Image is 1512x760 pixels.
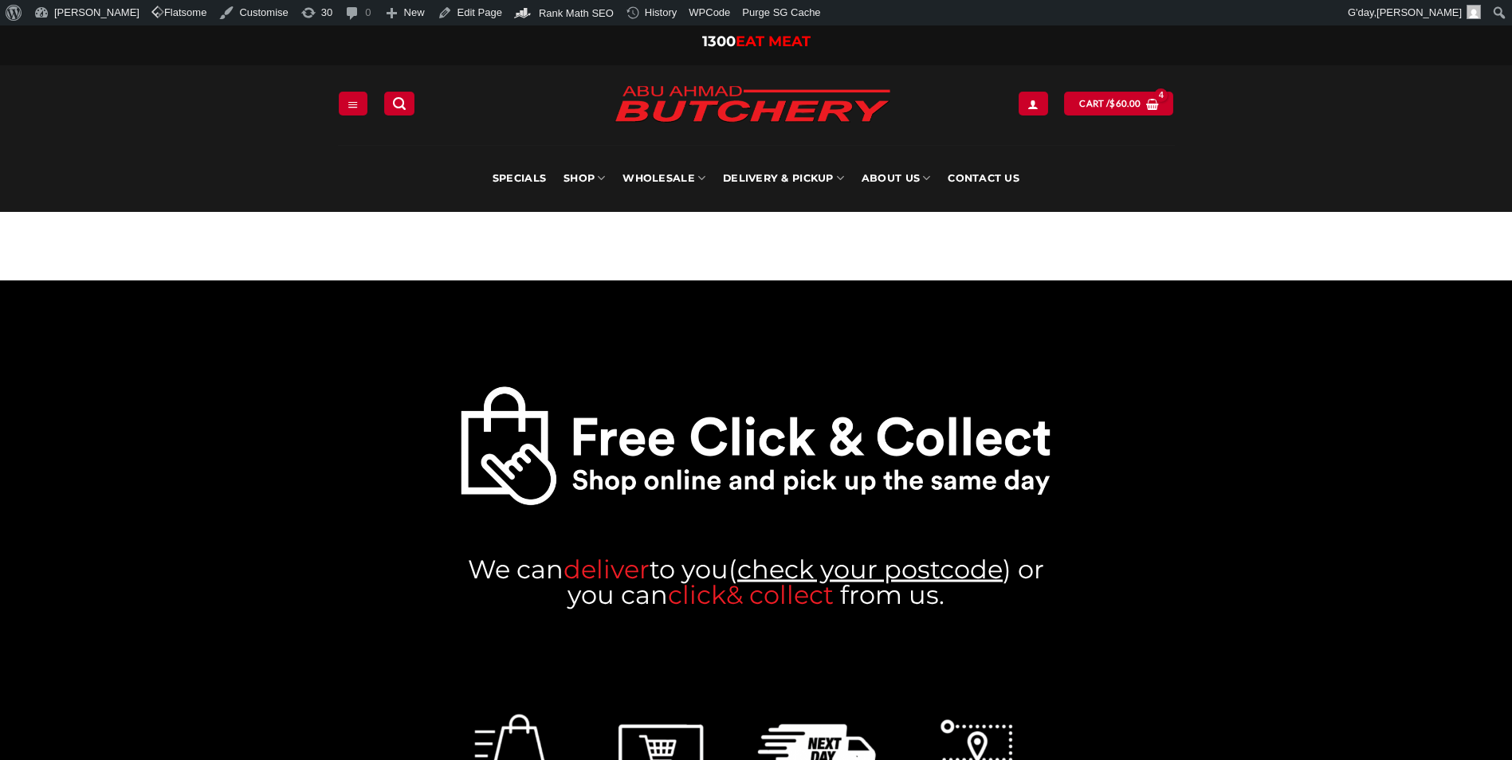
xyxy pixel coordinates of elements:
[1109,96,1115,111] span: $
[493,145,546,212] a: Specials
[1467,5,1481,19] img: Avatar of Adam Kawtharani
[459,556,1053,607] h3: We can ( ) or you can from us.
[1377,6,1462,18] span: [PERSON_NAME]
[564,145,605,212] a: SHOP
[702,33,811,50] a: 1300EAT MEAT
[668,578,726,609] a: click
[459,384,1053,507] img: Abu Ahmad Butchery Punchbowl
[1079,96,1141,111] span: Cart /
[564,553,650,584] span: deliver
[601,75,904,135] img: Abu Ahmad Butchery
[622,145,705,212] a: Wholesale
[1019,92,1047,115] a: My account
[539,7,614,19] span: Rank Math SEO
[948,145,1019,212] a: Contact Us
[736,33,811,50] span: EAT MEAT
[726,578,809,609] a: & colle
[459,384,1053,507] a: Abu-Ahmad-Butchery-Sydney-Online-Halal-Butcher-click and collect your meat punchbowl
[564,553,729,584] a: deliverto you
[1064,92,1173,115] a: View cart
[737,553,1003,584] a: check your postcode
[702,33,736,50] span: 1300
[384,92,414,115] a: Search
[809,578,834,609] a: ct
[723,145,844,212] a: Delivery & Pickup
[862,145,930,212] a: About Us
[1109,98,1141,108] bdi: 60.00
[339,92,367,115] a: Menu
